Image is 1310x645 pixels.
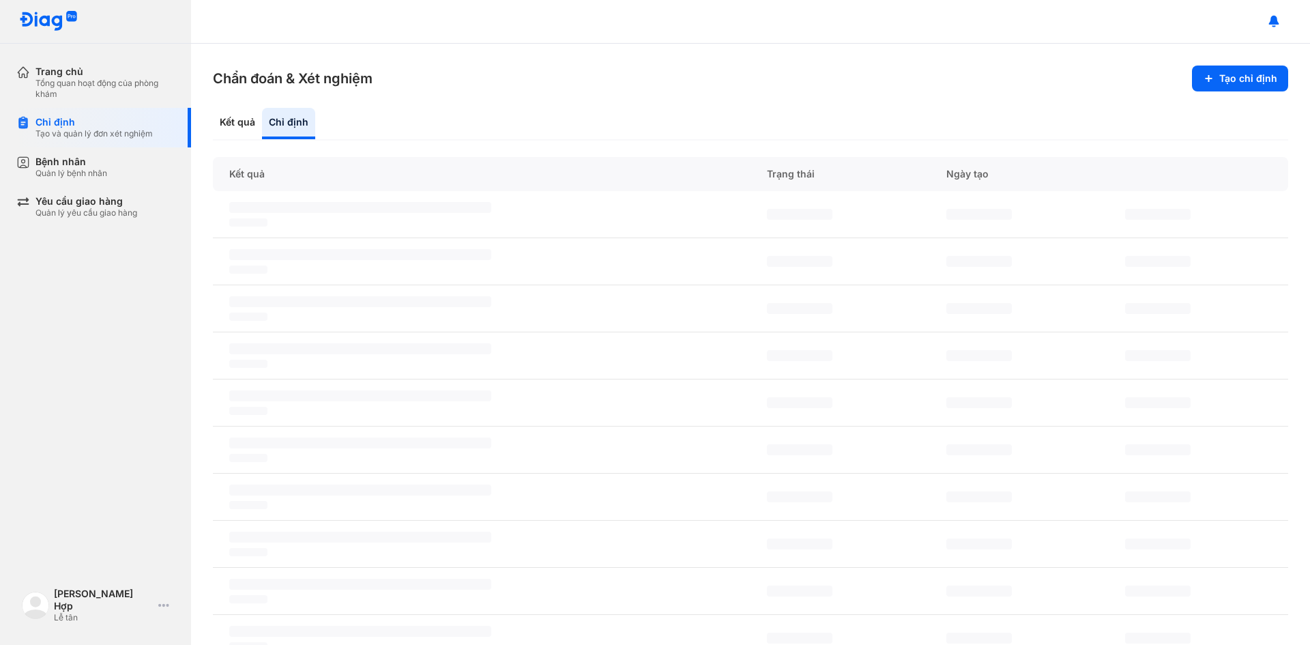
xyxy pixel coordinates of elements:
div: Bệnh nhân [35,156,107,168]
span: ‌ [229,390,491,401]
div: Trạng thái [751,157,930,191]
span: ‌ [229,313,267,321]
span: ‌ [229,249,491,260]
span: ‌ [229,626,491,637]
span: ‌ [946,303,1012,314]
span: ‌ [767,303,832,314]
span: ‌ [946,256,1012,267]
span: ‌ [229,595,267,603]
div: Ngày tạo [930,157,1109,191]
span: ‌ [229,407,267,415]
h3: Chẩn đoán & Xét nghiệm [213,69,373,88]
span: ‌ [1125,491,1191,502]
span: ‌ [767,491,832,502]
span: ‌ [229,218,267,227]
div: Lễ tân [54,612,153,623]
span: ‌ [767,633,832,644]
div: Tạo và quản lý đơn xét nghiệm [35,128,153,139]
img: logo [19,11,78,32]
div: Chỉ định [35,116,153,128]
span: ‌ [946,491,1012,502]
span: ‌ [229,579,491,590]
span: ‌ [1125,209,1191,220]
span: ‌ [229,548,267,556]
button: Tạo chỉ định [1192,66,1288,91]
span: ‌ [1125,256,1191,267]
span: ‌ [229,266,267,274]
span: ‌ [946,209,1012,220]
span: ‌ [767,209,832,220]
span: ‌ [229,296,491,307]
span: ‌ [229,532,491,543]
span: ‌ [946,586,1012,597]
span: ‌ [1125,303,1191,314]
div: Kết quả [213,108,262,139]
div: Quản lý bệnh nhân [35,168,107,179]
div: Kết quả [213,157,751,191]
span: ‌ [229,454,267,462]
span: ‌ [229,485,491,496]
div: [PERSON_NAME] Hợp [54,588,153,612]
div: Chỉ định [262,108,315,139]
div: Quản lý yêu cầu giao hàng [35,207,137,218]
span: ‌ [1125,397,1191,408]
span: ‌ [1125,350,1191,361]
div: Trang chủ [35,66,175,78]
span: ‌ [767,350,832,361]
span: ‌ [946,397,1012,408]
div: Tổng quan hoạt động của phòng khám [35,78,175,100]
span: ‌ [229,438,491,448]
img: logo [22,592,49,619]
span: ‌ [767,539,832,549]
span: ‌ [767,256,832,267]
span: ‌ [946,350,1012,361]
span: ‌ [767,397,832,408]
span: ‌ [1125,539,1191,549]
span: ‌ [767,586,832,597]
span: ‌ [946,539,1012,549]
span: ‌ [1125,444,1191,455]
span: ‌ [229,202,491,213]
span: ‌ [946,444,1012,455]
span: ‌ [229,343,491,354]
span: ‌ [1125,633,1191,644]
span: ‌ [767,444,832,455]
div: Yêu cầu giao hàng [35,195,137,207]
span: ‌ [946,633,1012,644]
span: ‌ [229,501,267,509]
span: ‌ [1125,586,1191,597]
span: ‌ [229,360,267,368]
